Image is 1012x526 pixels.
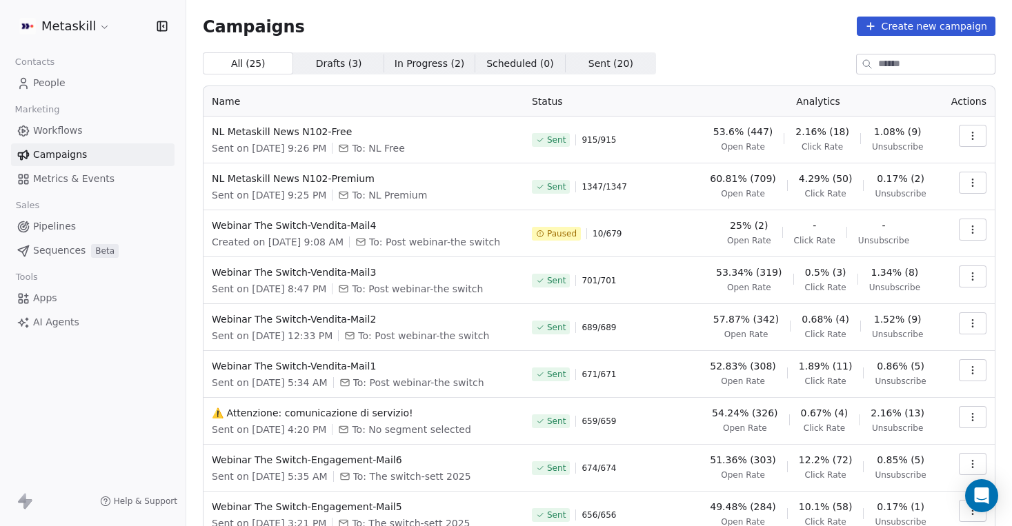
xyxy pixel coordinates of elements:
span: 0.68% (4) [802,312,849,326]
span: 4.29% (50) [799,172,853,185]
span: 10 / 679 [593,228,622,239]
span: Help & Support [114,496,177,507]
a: Help & Support [100,496,177,507]
span: Sent [547,322,566,333]
span: Tools [10,267,43,287]
span: 689 / 689 [582,322,616,333]
span: Sent ( 20 ) [588,57,633,71]
span: 1.34% (8) [871,265,919,279]
span: Sent [547,275,566,286]
span: Sent on [DATE] 12:33 PM [212,329,333,343]
span: Open Rate [727,235,771,246]
span: Open Rate [727,282,771,293]
span: 0.17% (2) [877,172,924,185]
span: 10.1% (58) [799,500,853,514]
span: 0.67% (4) [801,406,849,420]
span: Sent on [DATE] 4:20 PM [212,423,326,436]
th: Analytics [696,86,940,117]
a: Apps [11,287,175,310]
span: To: No segment selected [352,423,470,436]
span: Unsubscribe [872,329,923,340]
span: Unsubscribe [858,235,909,246]
span: 1.89% (11) [799,359,853,373]
a: SequencesBeta [11,239,175,262]
span: 2.16% (18) [795,125,849,139]
span: Unsubscribe [872,423,923,434]
span: - [813,219,816,232]
span: Click Rate [805,469,846,481]
span: Unsubscribe [869,282,920,293]
span: 25% (2) [730,219,768,232]
span: NL Metaskill News N102-Premium [212,172,515,185]
span: Sent [547,416,566,427]
span: Workflows [33,123,83,138]
span: Sequences [33,243,86,258]
span: ⚠️ Attenzione: comunicazione di servizio! [212,406,515,420]
span: Marketing [9,99,66,120]
span: 12.2% (72) [799,453,853,467]
span: 53.34% (319) [716,265,782,279]
span: Scheduled ( 0 ) [486,57,554,71]
span: Sent on [DATE] 9:26 PM [212,141,326,155]
span: Created on [DATE] 9:08 AM [212,235,344,249]
span: Sent on [DATE] 5:35 AM [212,469,328,483]
span: Click Rate [805,329,846,340]
span: 671 / 671 [582,369,616,380]
span: Open Rate [721,469,765,481]
span: Sent [547,369,566,380]
span: Webinar The Switch-Vendita-Mail4 [212,219,515,232]
span: Click Rate [794,235,835,246]
span: To: Post webinar-the switch [352,282,483,296]
span: 674 / 674 [582,463,616,474]
span: Unsubscribe [875,469,926,481]
span: Beta [91,244,119,258]
span: Click Rate [805,376,846,387]
img: AVATAR%20METASKILL%20-%20Colori%20Positivo.png [19,18,36,34]
span: 53.6% (447) [713,125,773,139]
span: AI Agents [33,315,79,330]
span: NL Metaskill News N102-Free [212,125,515,139]
span: Drafts ( 3 ) [316,57,362,71]
span: Sent [547,463,566,474]
span: 2.16% (13) [871,406,924,420]
a: AI Agents [11,311,175,334]
span: Webinar The Switch-Vendita-Mail2 [212,312,515,326]
span: Sent on [DATE] 8:47 PM [212,282,326,296]
a: Metrics & Events [11,168,175,190]
span: Sent [547,134,566,145]
span: Sent [547,181,566,192]
span: Apps [33,291,57,305]
span: 915 / 915 [582,134,616,145]
a: People [11,72,175,94]
span: Open Rate [721,188,765,199]
span: Click Rate [805,282,846,293]
span: Metaskill [41,17,96,35]
span: 0.5% (3) [805,265,846,279]
span: 1.08% (9) [874,125,922,139]
span: Metrics & Events [33,172,115,186]
span: In Progress ( 2 ) [395,57,465,71]
span: Open Rate [721,376,765,387]
span: Sent on [DATE] 9:25 PM [212,188,326,202]
span: Sales [10,195,46,216]
span: 57.87% (342) [713,312,779,326]
span: 656 / 656 [582,509,616,520]
span: To: The switch-sett 2025 [353,469,471,483]
span: Unsubscribe [872,141,923,152]
span: Campaigns [33,148,87,162]
span: 701 / 701 [582,275,616,286]
span: Webinar The Switch-Vendita-Mail1 [212,359,515,373]
span: Webinar The Switch-Engagement-Mail6 [212,453,515,467]
span: Contacts [9,52,61,72]
span: Campaigns [203,17,305,36]
span: 1.52% (9) [874,312,922,326]
span: To: NL Free [352,141,404,155]
span: People [33,76,66,90]
span: Open Rate [723,423,767,434]
a: Pipelines [11,215,175,238]
span: To: Post webinar-the switch [353,376,484,390]
th: Actions [940,86,995,117]
span: Click Rate [804,423,845,434]
span: 52.83% (308) [710,359,775,373]
span: 60.81% (709) [710,172,775,185]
